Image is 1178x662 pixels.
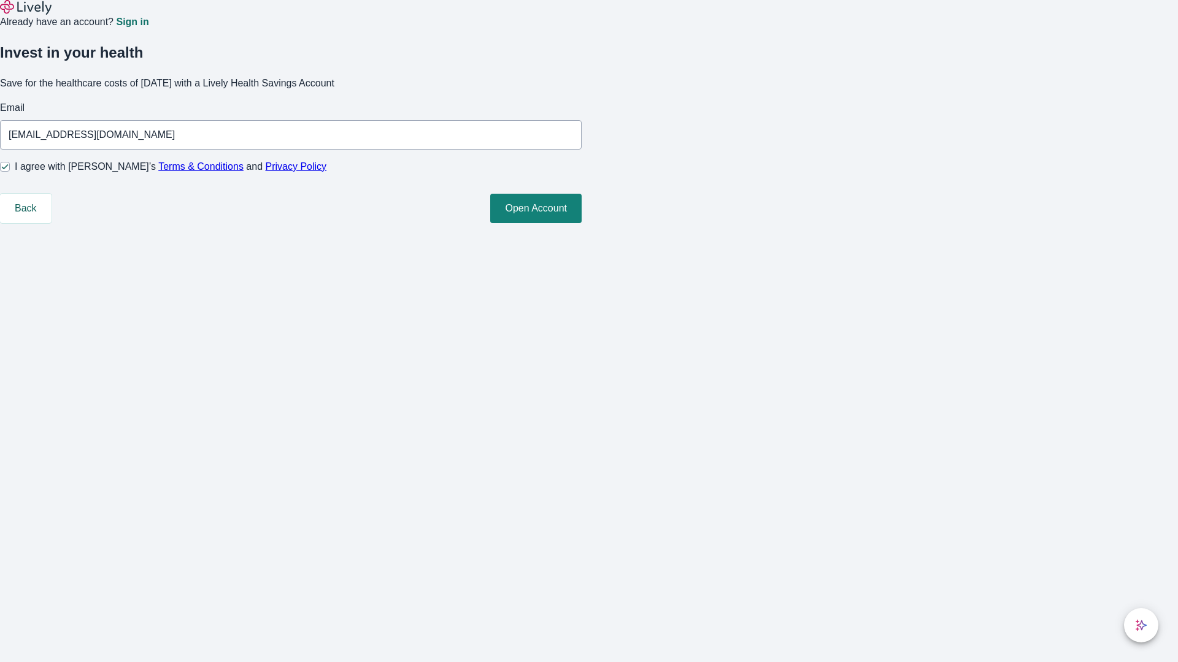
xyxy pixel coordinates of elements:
a: Privacy Policy [266,161,327,172]
button: Open Account [490,194,582,223]
span: I agree with [PERSON_NAME]’s and [15,159,326,174]
a: Terms & Conditions [158,161,244,172]
a: Sign in [116,17,148,27]
svg: Lively AI Assistant [1135,619,1147,631]
button: chat [1124,608,1158,642]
